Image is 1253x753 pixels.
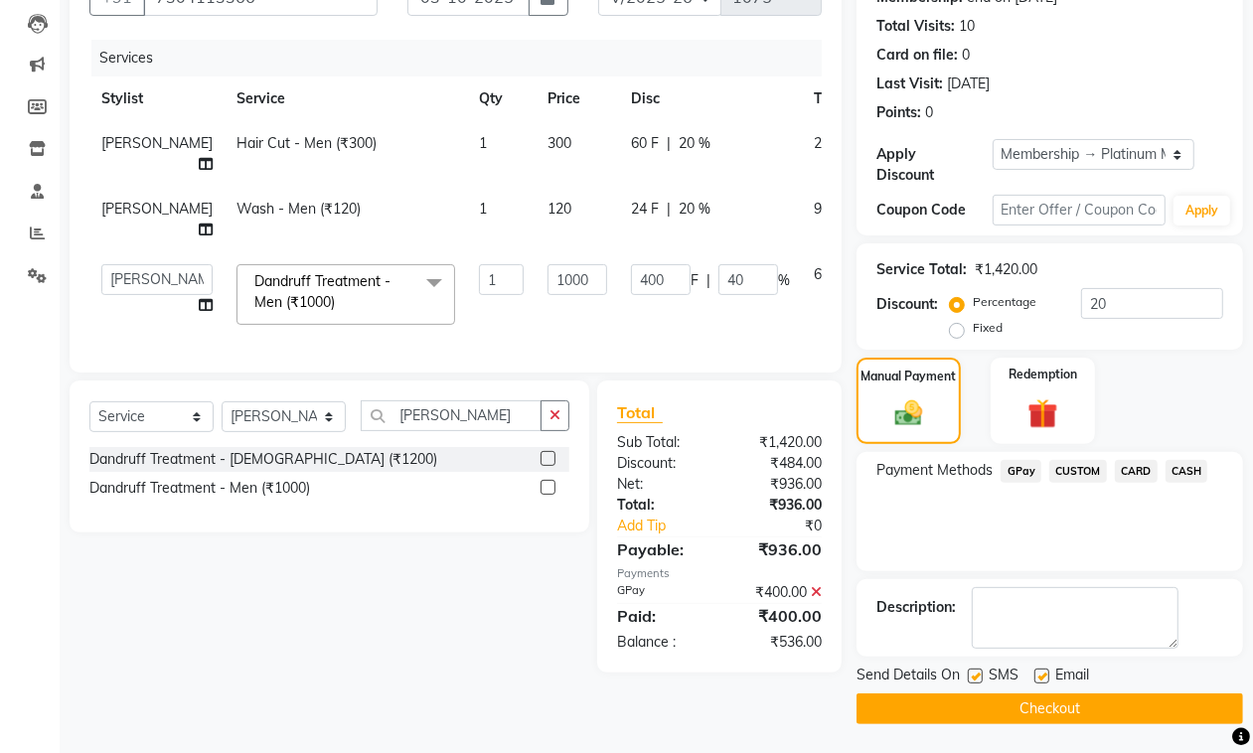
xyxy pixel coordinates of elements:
[925,102,933,123] div: 0
[1174,196,1230,226] button: Apply
[602,537,719,561] div: Payable:
[361,400,542,431] input: Search or Scan
[602,453,719,474] div: Discount:
[548,134,571,152] span: 300
[602,432,719,453] div: Sub Total:
[778,270,790,291] span: %
[876,460,993,481] span: Payment Methods
[814,200,830,218] span: 96
[691,270,699,291] span: F
[886,397,931,429] img: _cash.svg
[479,134,487,152] span: 1
[719,632,837,653] div: ₹536.00
[706,270,710,291] span: |
[1001,460,1041,483] span: GPay
[602,604,719,628] div: Paid:
[225,76,467,121] th: Service
[989,665,1018,689] span: SMS
[101,200,213,218] span: [PERSON_NAME]
[1055,665,1089,689] span: Email
[467,76,536,121] th: Qty
[89,478,310,499] div: Dandruff Treatment - Men (₹1000)
[236,200,361,218] span: Wash - Men (₹120)
[631,133,659,154] span: 60 F
[602,474,719,495] div: Net:
[89,76,225,121] th: Stylist
[602,632,719,653] div: Balance :
[947,74,990,94] div: [DATE]
[814,265,838,283] span: 600
[1009,366,1077,383] label: Redemption
[719,604,837,628] div: ₹400.00
[617,402,663,423] span: Total
[667,199,671,220] span: |
[973,293,1036,311] label: Percentage
[548,200,571,218] span: 120
[719,495,837,516] div: ₹936.00
[479,200,487,218] span: 1
[617,565,822,582] div: Payments
[89,449,437,470] div: Dandruff Treatment - [DEMOGRAPHIC_DATA] (₹1200)
[1018,395,1066,432] img: _gift.svg
[719,432,837,453] div: ₹1,420.00
[1166,460,1208,483] span: CASH
[814,134,838,152] span: 240
[876,259,967,280] div: Service Total:
[335,293,344,311] a: x
[993,195,1166,226] input: Enter Offer / Coupon Code
[1049,460,1107,483] span: CUSTOM
[536,76,619,121] th: Price
[602,495,719,516] div: Total:
[876,144,992,186] div: Apply Discount
[962,45,970,66] div: 0
[254,272,391,311] span: Dandruff Treatment - Men (₹1000)
[857,665,960,689] span: Send Details On
[876,200,992,221] div: Coupon Code
[719,453,837,474] div: ₹484.00
[602,582,719,603] div: GPay
[802,76,860,121] th: Total
[719,537,837,561] div: ₹936.00
[101,134,213,152] span: [PERSON_NAME]
[236,134,377,152] span: Hair Cut - Men (₹300)
[679,199,710,220] span: 20 %
[719,582,837,603] div: ₹400.00
[1115,460,1158,483] span: CARD
[959,16,975,37] div: 10
[876,74,943,94] div: Last Visit:
[679,133,710,154] span: 20 %
[876,16,955,37] div: Total Visits:
[876,597,956,618] div: Description:
[602,516,739,536] a: Add Tip
[876,102,921,123] div: Points:
[631,199,659,220] span: 24 F
[719,474,837,495] div: ₹936.00
[91,40,837,76] div: Services
[973,319,1003,337] label: Fixed
[861,368,957,385] label: Manual Payment
[739,516,837,536] div: ₹0
[876,45,958,66] div: Card on file:
[876,294,938,315] div: Discount:
[667,133,671,154] span: |
[619,76,802,121] th: Disc
[857,693,1243,724] button: Checkout
[975,259,1037,280] div: ₹1,420.00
